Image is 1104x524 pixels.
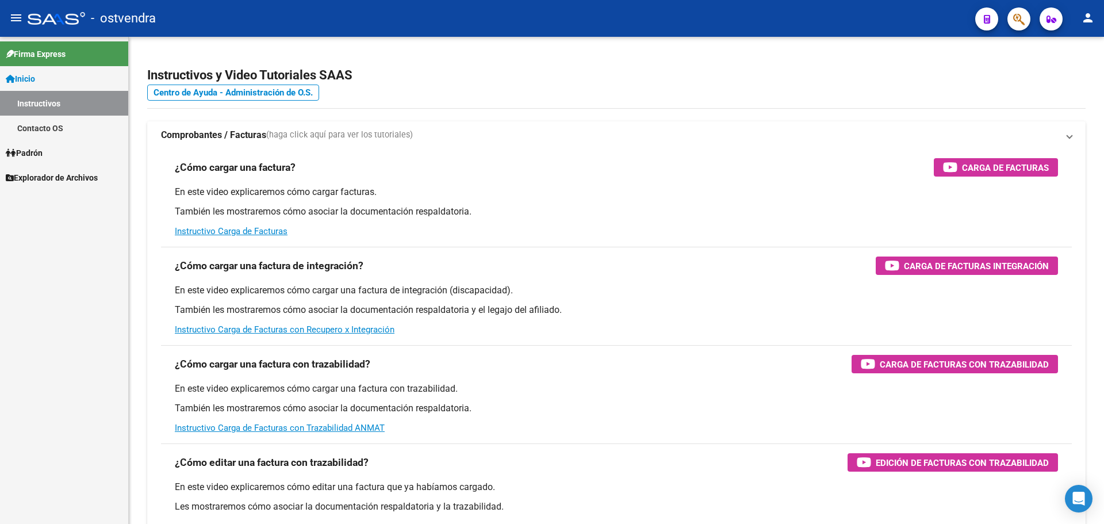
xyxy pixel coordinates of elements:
h3: ¿Cómo editar una factura con trazabilidad? [175,454,369,471]
span: Carga de Facturas con Trazabilidad [880,357,1049,372]
span: Carga de Facturas [962,160,1049,175]
button: Carga de Facturas con Trazabilidad [852,355,1058,373]
span: - ostvendra [91,6,156,31]
button: Carga de Facturas [934,158,1058,177]
p: En este video explicaremos cómo cargar una factura de integración (discapacidad). [175,284,1058,297]
button: Edición de Facturas con Trazabilidad [848,453,1058,472]
h2: Instructivos y Video Tutoriales SAAS [147,64,1086,86]
span: Edición de Facturas con Trazabilidad [876,456,1049,470]
a: Instructivo Carga de Facturas con Trazabilidad ANMAT [175,423,385,433]
p: En este video explicaremos cómo cargar facturas. [175,186,1058,198]
p: Les mostraremos cómo asociar la documentación respaldatoria y la trazabilidad. [175,500,1058,513]
strong: Comprobantes / Facturas [161,129,266,141]
a: Centro de Ayuda - Administración de O.S. [147,85,319,101]
a: Instructivo Carga de Facturas con Recupero x Integración [175,324,394,335]
mat-icon: person [1081,11,1095,25]
mat-icon: menu [9,11,23,25]
p: También les mostraremos cómo asociar la documentación respaldatoria. [175,402,1058,415]
span: Inicio [6,72,35,85]
p: En este video explicaremos cómo editar una factura que ya habíamos cargado. [175,481,1058,494]
span: Firma Express [6,48,66,60]
mat-expansion-panel-header: Comprobantes / Facturas(haga click aquí para ver los tutoriales) [147,121,1086,149]
p: También les mostraremos cómo asociar la documentación respaldatoria. [175,205,1058,218]
h3: ¿Cómo cargar una factura con trazabilidad? [175,356,370,372]
span: Carga de Facturas Integración [904,259,1049,273]
button: Carga de Facturas Integración [876,257,1058,275]
span: Padrón [6,147,43,159]
h3: ¿Cómo cargar una factura? [175,159,296,175]
h3: ¿Cómo cargar una factura de integración? [175,258,363,274]
span: (haga click aquí para ver los tutoriales) [266,129,413,141]
p: En este video explicaremos cómo cargar una factura con trazabilidad. [175,383,1058,395]
span: Explorador de Archivos [6,171,98,184]
div: Open Intercom Messenger [1065,485,1092,512]
p: También les mostraremos cómo asociar la documentación respaldatoria y el legajo del afiliado. [175,304,1058,316]
a: Instructivo Carga de Facturas [175,226,287,236]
